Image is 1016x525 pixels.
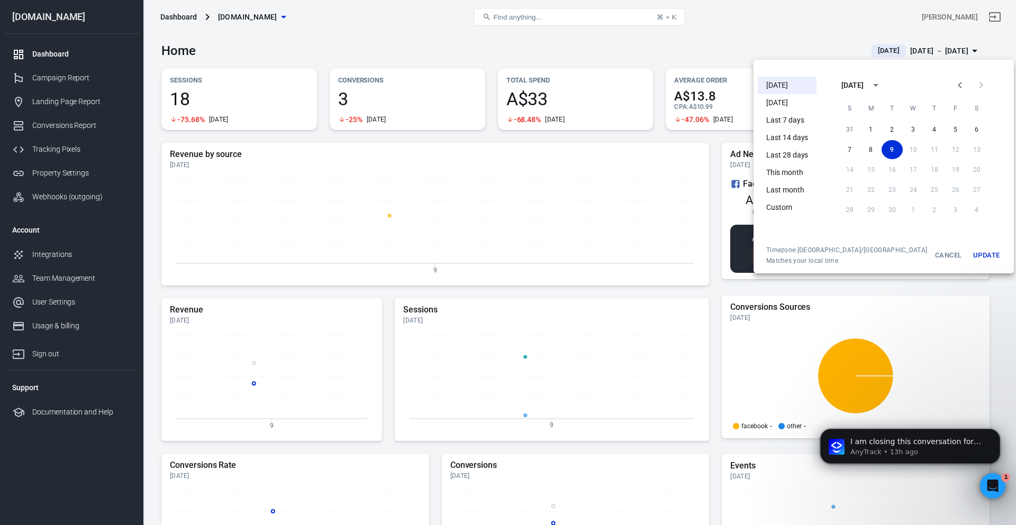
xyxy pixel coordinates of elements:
span: 1 [1002,473,1010,482]
button: 8 [860,140,882,159]
button: Update [969,246,1003,265]
button: Previous month [949,75,970,96]
li: [DATE] [758,94,817,112]
button: 9 [882,140,903,159]
iframe: Intercom notifications message [804,407,1016,496]
button: 3 [903,120,924,139]
button: 31 [839,120,860,139]
li: Last 14 days [758,129,817,146]
li: Last 7 days [758,112,817,129]
button: Cancel [931,246,965,265]
span: Monday [861,98,881,119]
span: Wednesday [904,98,923,119]
button: 2 [882,120,903,139]
li: [DATE] [758,77,817,94]
div: Timezone: [GEOGRAPHIC_DATA]/[GEOGRAPHIC_DATA] [766,246,927,254]
button: 7 [839,140,860,159]
span: Friday [946,98,965,119]
button: 1 [860,120,882,139]
button: 5 [945,120,966,139]
span: Saturday [967,98,986,119]
button: 4 [924,120,945,139]
span: Matches your local time [766,256,927,265]
span: Tuesday [883,98,902,119]
span: Thursday [925,98,944,119]
button: 6 [966,120,987,139]
li: Last month [758,181,817,199]
span: Sunday [840,98,859,119]
li: Last 28 days [758,146,817,164]
li: Custom [758,199,817,216]
iframe: Intercom live chat [980,473,1005,499]
li: This month [758,164,817,181]
button: calendar view is open, switch to year view [867,76,885,94]
div: [DATE] [841,80,864,91]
